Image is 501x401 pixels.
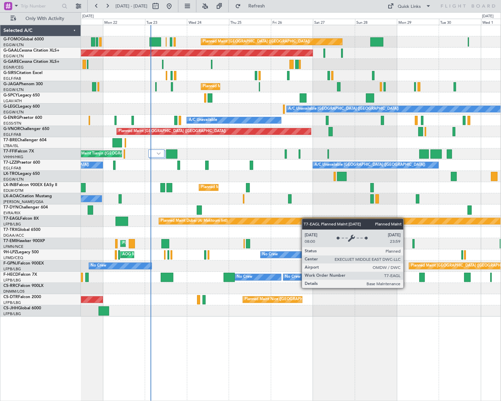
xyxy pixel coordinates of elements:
span: T7-FFI [3,149,15,153]
a: EGGW/LTN [3,177,24,182]
a: EGLF/FAB [3,76,21,81]
a: DGAA/ACC [3,233,24,238]
span: LX-INB [3,183,17,187]
a: T7-TRXGlobal 6500 [3,228,40,232]
a: EGGW/LTN [3,87,24,92]
span: Refresh [242,4,271,8]
span: T7-LZZI [3,161,17,165]
div: Sun 28 [355,19,397,25]
a: EGLF/FAB [3,166,21,171]
span: CS-RRC [3,284,18,288]
a: LX-AOACitation Mustang [3,194,52,198]
div: A/C Unavailable [189,115,217,125]
a: EGSS/STN [3,121,21,126]
a: T7-FFIFalcon 7X [3,149,34,153]
div: Mon 22 [103,19,145,25]
a: G-LEGCLegacy 600 [3,105,40,109]
span: G-SIRS [3,71,16,75]
span: G-GAAL [3,49,19,53]
span: T7-DYN [3,205,19,209]
span: 9H-LPZ [3,250,17,254]
span: G-ENRG [3,116,19,120]
div: No Crew [262,250,278,260]
a: LFPB/LBG [3,300,21,305]
span: CS-DTR [3,295,18,299]
div: Planned Maint Dubai (Al Maktoum Intl) [161,216,228,226]
span: G-FOMO [3,37,21,41]
a: EVRA/RIX [3,211,20,216]
span: T7-EMI [3,239,17,243]
div: Mon 29 [397,19,439,25]
a: T7-EAGLFalcon 8X [3,217,39,221]
span: T7-BRE [3,138,17,142]
a: T7-DYNChallenger 604 [3,205,48,209]
img: arrow-gray.svg [157,152,161,155]
a: EGGW/LTN [3,54,24,59]
span: G-VNOR [3,127,20,131]
div: Planned Maint [GEOGRAPHIC_DATA] ([GEOGRAPHIC_DATA]) [203,37,310,47]
button: Quick Links [384,1,434,12]
a: LX-INBFalcon 900EX EASy II [3,183,57,187]
div: Quick Links [398,3,421,10]
a: G-VNORChallenger 650 [3,127,49,131]
div: Planned Maint Nice ([GEOGRAPHIC_DATA]) [245,294,320,305]
a: LFPB/LBG [3,222,21,227]
a: F-HECDFalcon 7X [3,273,37,277]
a: LFPB/LBG [3,311,21,316]
a: EGLF/FAB [3,132,21,137]
a: VHHH/HKG [3,154,23,160]
a: 9H-LPZLegacy 500 [3,250,39,254]
div: Planned Maint Tianjin ([GEOGRAPHIC_DATA]) [66,149,145,159]
div: No Crew [285,272,301,282]
a: T7-LZZIPraetor 600 [3,161,40,165]
a: LTBA/ISL [3,143,19,148]
div: Wed 24 [187,19,229,25]
div: [DATE] [82,14,94,19]
a: G-SIRSCitation Excel [3,71,42,75]
a: F-GPNJFalcon 900EX [3,261,44,266]
a: LX-TROLegacy 650 [3,172,40,176]
span: F-GPNJ [3,261,18,266]
div: Planned Maint [GEOGRAPHIC_DATA] ([GEOGRAPHIC_DATA]) [119,126,226,136]
div: Sun 21 [61,19,103,25]
span: T7-TRX [3,228,17,232]
div: Planned Maint [GEOGRAPHIC_DATA] [122,238,187,249]
span: G-GARE [3,60,19,64]
div: Sat 27 [313,19,355,25]
a: EDLW/DTM [3,188,23,193]
a: LGAV/ATH [3,98,22,104]
a: CS-JHHGlobal 6000 [3,306,41,310]
span: F-HECD [3,273,18,277]
a: G-FOMOGlobal 6000 [3,37,44,41]
a: [PERSON_NAME]/QSA [3,199,43,204]
div: Thu 25 [229,19,271,25]
button: Only With Activity [7,13,74,24]
div: AOG Maint Cannes (Mandelieu) [122,250,177,260]
a: G-JAGAPhenom 300 [3,82,43,86]
div: Planned Maint [GEOGRAPHIC_DATA] ([GEOGRAPHIC_DATA]) [203,81,310,92]
span: G-JAGA [3,82,19,86]
a: G-GAALCessna Citation XLS+ [3,49,59,53]
span: LX-AOA [3,194,19,198]
button: Refresh [232,1,273,12]
div: Planned Maint [GEOGRAPHIC_DATA] ([GEOGRAPHIC_DATA]) [201,182,308,193]
a: LFPB/LBG [3,278,21,283]
span: G-SPCY [3,93,18,97]
a: EGGW/LTN [3,42,24,48]
a: EGNR/CEG [3,65,24,70]
span: CS-JHH [3,306,18,310]
a: LFPB/LBG [3,267,21,272]
div: No Crew [237,272,252,282]
span: Only With Activity [18,16,72,21]
span: T7-EAGL [3,217,20,221]
a: EGGW/LTN [3,110,24,115]
span: LX-TRO [3,172,18,176]
a: G-ENRGPraetor 600 [3,116,42,120]
a: LFMN/NCE [3,244,23,249]
div: A/C Unavailable [GEOGRAPHIC_DATA] ([GEOGRAPHIC_DATA]) [288,104,399,114]
a: T7-BREChallenger 604 [3,138,47,142]
div: Fri 26 [271,19,313,25]
a: T7-EMIHawker 900XP [3,239,45,243]
div: [DATE] [482,14,494,19]
div: A/C Unavailable [GEOGRAPHIC_DATA] ([GEOGRAPHIC_DATA]) [315,160,425,170]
